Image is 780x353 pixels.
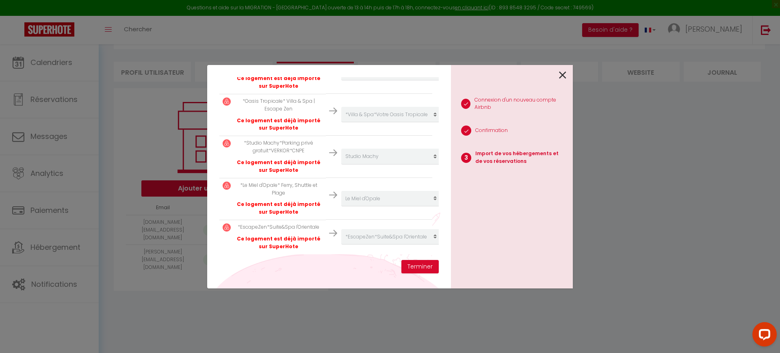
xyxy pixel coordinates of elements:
[235,97,323,113] p: *Oasis Tropicale* Villa & Spa | Escape Zen
[401,260,439,274] button: Terminer
[235,75,323,90] p: Ce logement est déjà importé sur SuperHote
[746,319,780,353] iframe: LiveChat chat widget
[475,150,566,165] p: Import de vos hébergements et de vos réservations
[235,159,323,174] p: Ce logement est déjà importé sur SuperHote
[235,201,323,216] p: Ce logement est déjà importé sur SuperHote
[461,153,471,163] span: 3
[235,117,323,132] p: Ce logement est déjà importé sur SuperHote
[474,96,566,112] p: Connexion d'un nouveau compte Airbnb
[235,235,323,251] p: Ce logement est déjà importé sur SuperHote
[235,182,323,197] p: *Le Miel d'Opale* Ferry, Shuttle et Plage
[235,223,323,231] p: *EscapeZen*Suite&Spa l'Orientale
[475,127,508,134] p: Confirmation
[235,139,323,155] p: *Studio Machy*Parking privé gratuit*VERKOR*CNPE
